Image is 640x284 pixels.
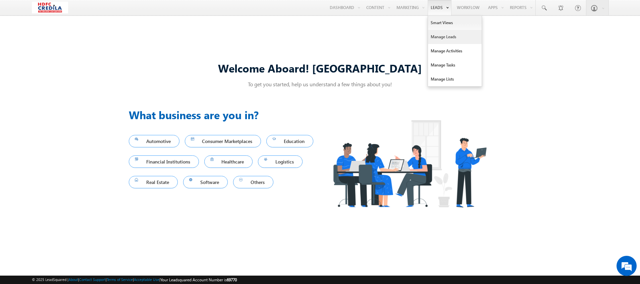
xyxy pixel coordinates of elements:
[191,137,255,146] span: Consumer Marketplaces
[135,178,172,187] span: Real Estate
[79,277,106,282] a: Contact Support
[135,137,173,146] span: Automotive
[160,277,237,282] span: Your Leadsquared Account Number is
[210,157,247,166] span: Healthcare
[428,44,482,58] a: Manage Activities
[320,107,499,221] img: Industry.png
[227,277,237,282] span: 69770
[107,277,133,282] a: Terms of Service
[129,61,511,75] div: Welcome Aboard! [GEOGRAPHIC_DATA]
[264,157,297,166] span: Logistics
[428,72,482,86] a: Manage Lists
[272,137,307,146] span: Education
[428,30,482,44] a: Manage Leads
[134,277,159,282] a: Acceptable Use
[239,178,267,187] span: Others
[68,277,78,282] a: About
[428,16,482,30] a: Smart Views
[189,178,222,187] span: Software
[135,157,193,166] span: Financial Institutions
[129,107,320,123] h3: What business are you in?
[32,2,68,13] img: Custom Logo
[428,58,482,72] a: Manage Tasks
[129,81,511,88] p: To get you started, help us understand a few things about you!
[32,277,237,283] span: © 2025 LeadSquared | | | | |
